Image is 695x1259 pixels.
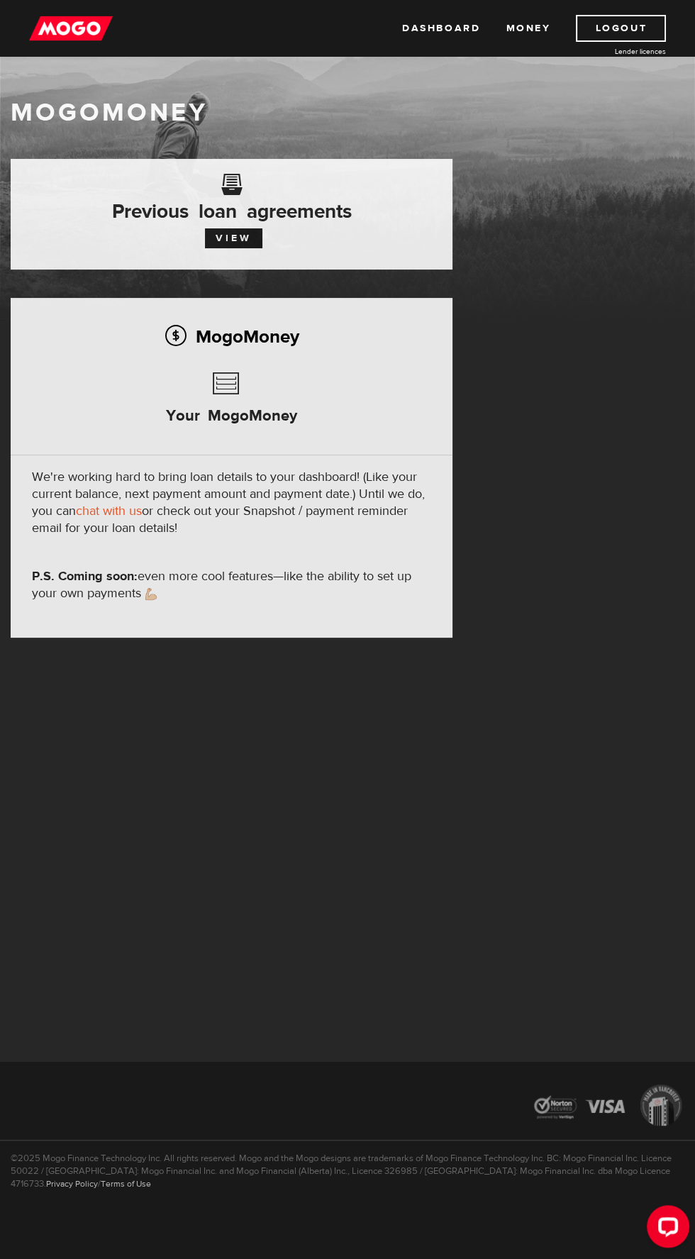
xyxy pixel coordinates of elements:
img: legal-icons-92a2ffecb4d32d839781d1b4e4802d7b.png [521,1074,695,1140]
strong: P.S. Coming soon: [32,568,138,584]
a: Terms of Use [101,1178,151,1189]
h1: MogoMoney [11,98,684,128]
a: Dashboard [402,15,480,42]
a: View [205,228,262,248]
h3: Your MogoMoney [166,365,297,446]
img: mogo_logo-11ee424be714fa7cbb0f0f49df9e16ec.png [29,15,113,42]
h3: Previous loan agreements [32,183,431,218]
img: strong arm emoji [145,588,157,600]
h2: MogoMoney [32,321,431,351]
iframe: LiveChat chat widget [635,1199,695,1259]
a: Privacy Policy [46,1178,98,1189]
p: We're working hard to bring loan details to your dashboard! (Like your current balance, next paym... [32,469,431,537]
a: Lender licences [560,46,666,57]
a: Logout [576,15,666,42]
p: even more cool features—like the ability to set up your own payments [32,568,431,602]
a: chat with us [76,503,142,519]
a: Money [506,15,550,42]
